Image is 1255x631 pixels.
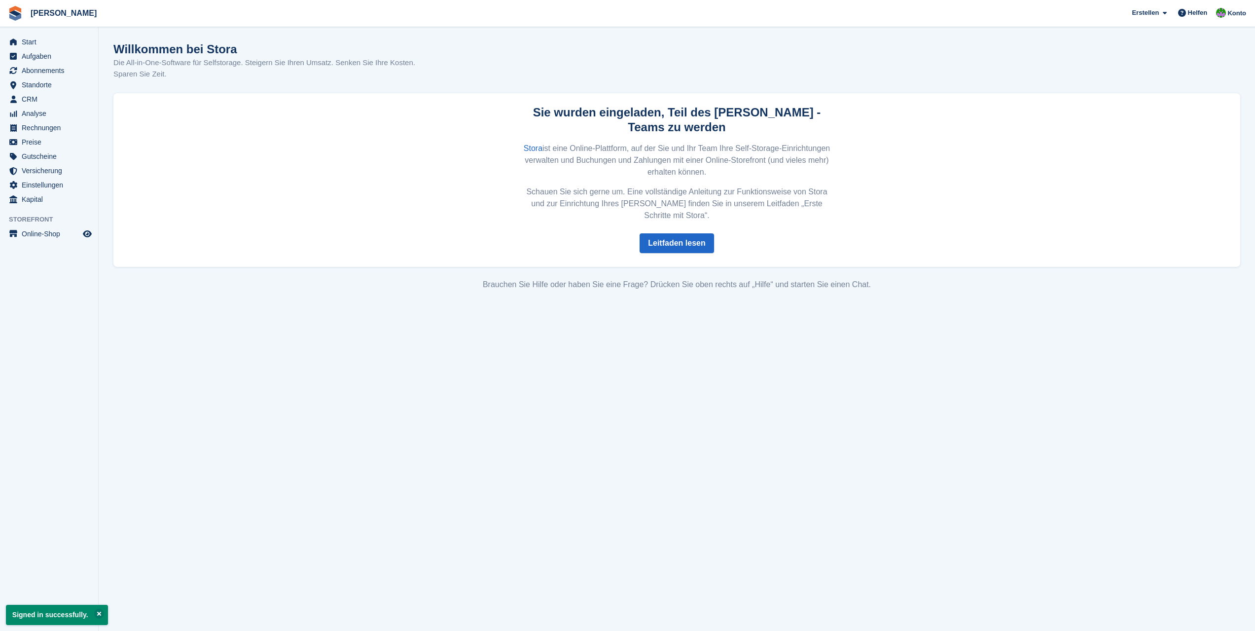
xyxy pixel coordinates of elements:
[5,149,93,163] a: menu
[6,605,108,625] p: Signed in successfully.
[22,92,81,106] span: CRM
[22,164,81,178] span: Versicherung
[5,78,93,92] a: menu
[5,135,93,149] a: menu
[5,107,93,120] a: menu
[5,178,93,192] a: menu
[22,64,81,77] span: Abonnements
[5,35,93,49] a: menu
[5,49,93,63] a: menu
[27,5,101,21] a: [PERSON_NAME]
[81,228,93,240] a: Vorschau-Shop
[524,144,542,152] a: Stora
[533,106,821,134] strong: Sie wurden eingeladen, Teil des [PERSON_NAME] -Teams zu werden
[113,57,429,79] p: Die All-in-One-Software für Selfstorage. Steigern Sie Ihren Umsatz. Senken Sie Ihre Kosten. Spare...
[22,78,81,92] span: Standorte
[5,164,93,178] a: menu
[1216,8,1226,18] img: Kirsten May-Schäfer
[22,135,81,149] span: Preise
[5,64,93,77] a: menu
[22,227,81,241] span: Online-Shop
[5,121,93,135] a: menu
[9,215,98,224] span: Storefront
[22,121,81,135] span: Rechnungen
[22,192,81,206] span: Kapital
[113,279,1240,291] div: Brauchen Sie Hilfe oder haben Sie eine Frage? Drücken Sie oben rechts auf „Hilfe“ und starten Sie...
[640,233,714,253] a: Leitfaden lesen
[22,49,81,63] span: Aufgaben
[8,6,23,21] img: stora-icon-8386f47178a22dfd0bd8f6a31ec36ba5ce8667c1dd55bd0f319d3a0aa187defe.svg
[22,107,81,120] span: Analyse
[22,35,81,49] span: Start
[521,186,833,222] p: Schauen Sie sich gerne um. Eine vollständige Anleitung zur Funktionsweise von Stora und zur Einri...
[5,227,93,241] a: Speisekarte
[1132,8,1159,18] span: Erstellen
[5,92,93,106] a: menu
[521,143,833,178] p: ist eine Online-Plattform, auf der Sie und Ihr Team Ihre Self-Storage-Einrichtungen verwalten und...
[22,149,81,163] span: Gutscheine
[113,42,429,56] h1: Willkommen bei Stora
[5,192,93,206] a: menu
[22,178,81,192] span: Einstellungen
[1227,8,1246,18] span: Konto
[1188,8,1208,18] span: Helfen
